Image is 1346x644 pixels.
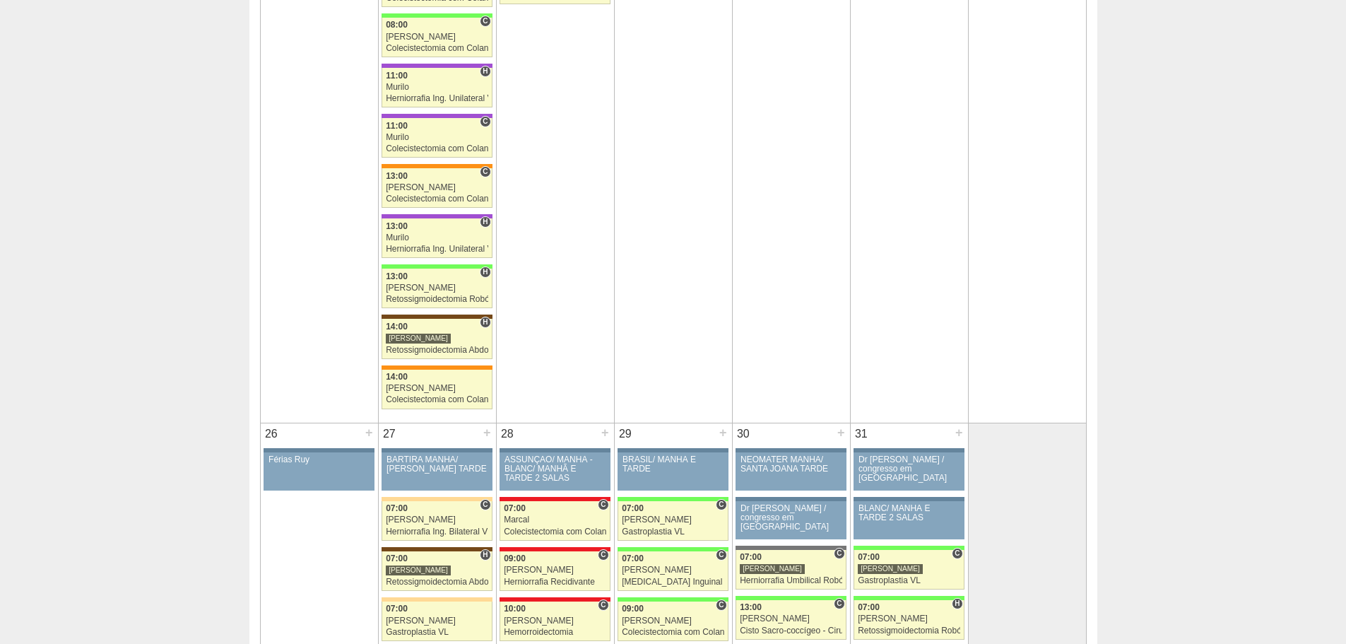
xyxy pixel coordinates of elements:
span: 07:00 [858,602,880,612]
span: Consultório [716,599,726,611]
span: 07:00 [504,503,526,513]
div: Gastroplastia VL [858,576,960,585]
div: + [835,423,847,442]
a: C 07:00 Marcal Colecistectomia com Colangiografia VL [500,501,610,541]
span: 07:00 [386,503,408,513]
span: Hospital [480,66,490,77]
div: Key: BP Paulista [736,546,846,550]
span: 14:00 [386,322,408,332]
div: [PERSON_NAME] [504,616,606,626]
div: Colecistectomia com Colangiografia VL [386,144,488,153]
div: Key: Brasil [736,596,846,600]
span: 11:00 [386,121,408,131]
span: Consultório [952,548,962,559]
a: C 10:00 [PERSON_NAME] Hemorroidectomia [500,602,610,641]
div: Key: Brasil [618,547,728,551]
span: Consultório [716,499,726,510]
div: Dr [PERSON_NAME] / congresso em [GEOGRAPHIC_DATA] [858,455,960,484]
div: [PERSON_NAME] [622,616,724,626]
a: H 14:00 [PERSON_NAME] Retossigmoidectomia Abdominal VL [382,319,492,358]
div: ASSUNÇÃO/ MANHÃ -BLANC/ MANHÃ E TARDE 2 SALAS [504,455,606,484]
div: [PERSON_NAME] [504,566,606,575]
span: 09:00 [504,554,526,563]
div: Retossigmoidectomia Robótica [386,295,488,304]
span: 07:00 [386,604,408,614]
div: Key: IFOR [382,64,492,68]
a: Dr [PERSON_NAME] / congresso em [GEOGRAPHIC_DATA] [736,501,846,539]
div: Key: Aviso [736,497,846,501]
div: + [717,423,729,442]
span: Consultório [480,166,490,177]
div: Retossigmoidectomia Abdominal VL [386,578,488,587]
a: C 13:00 [PERSON_NAME] Colecistectomia com Colangiografia VL [382,168,492,208]
span: Hospital [480,267,490,278]
span: 13:00 [386,171,408,181]
div: [PERSON_NAME] [622,515,724,525]
div: [PERSON_NAME] [386,283,488,293]
span: Consultório [834,548,844,559]
a: NEOMATER MANHÃ/ SANTA JOANA TARDE [736,452,846,491]
div: [PERSON_NAME] [740,563,805,574]
div: Cisto Sacro-coccígeo - Cirurgia [740,626,842,636]
span: 13:00 [386,271,408,281]
div: Herniorrafia Ing. Unilateral VL [386,94,488,103]
div: Key: Aviso [736,448,846,452]
div: Colecistectomia com Colangiografia VL [386,395,488,404]
div: Key: Brasil [854,546,964,550]
span: Hospital [480,317,490,328]
div: Gastroplastia VL [622,527,724,537]
span: 08:00 [386,20,408,30]
div: [PERSON_NAME] [386,565,451,575]
div: Herniorrafia Recidivante [504,578,606,587]
div: + [481,423,493,442]
div: Key: Assunção [500,497,610,501]
span: 07:00 [622,503,644,513]
div: Retossigmoidectomia Robótica [858,626,960,636]
div: 28 [497,423,519,445]
div: Gastroplastia VL [386,628,488,637]
div: [PERSON_NAME] [740,614,842,623]
div: Hemorroidectomia [504,628,606,637]
div: + [953,423,965,442]
div: Murilo [386,133,488,142]
span: 07:00 [622,554,644,563]
span: Hospital [480,549,490,561]
span: Consultório [480,116,490,127]
a: H 13:00 [PERSON_NAME] Retossigmoidectomia Robótica [382,269,492,308]
a: H 07:00 [PERSON_NAME] Retossigmoidectomia Robótica [854,600,964,640]
div: Key: Bartira [382,597,492,602]
div: Herniorrafia Ing. Unilateral VL [386,245,488,254]
div: Férias Ruy [268,455,370,464]
a: BLANC/ MANHÃ E TARDE 2 SALAS [854,501,964,539]
span: Hospital [480,216,490,228]
span: 14:00 [386,372,408,382]
a: C 13:00 [PERSON_NAME] Cisto Sacro-coccígeo - Cirurgia [736,600,846,640]
div: Key: Aviso [264,448,374,452]
div: Key: Aviso [854,448,964,452]
div: 30 [733,423,755,445]
div: 31 [851,423,873,445]
a: ASSUNÇÃO/ MANHÃ -BLANC/ MANHÃ E TARDE 2 SALAS [500,452,610,491]
div: [PERSON_NAME] [622,566,724,575]
a: 14:00 [PERSON_NAME] Colecistectomia com Colangiografia VL [382,370,492,409]
a: Dr [PERSON_NAME] / congresso em [GEOGRAPHIC_DATA] [854,452,964,491]
div: Key: IFOR [382,214,492,218]
span: 07:00 [740,552,762,562]
a: C 08:00 [PERSON_NAME] Colecistectomia com Colangiografia VL [382,18,492,57]
span: Consultório [834,598,844,609]
span: 07:00 [386,554,408,563]
a: H 07:00 [PERSON_NAME] Retossigmoidectomia Abdominal VL [382,551,492,591]
div: 27 [379,423,401,445]
span: 13:00 [740,602,762,612]
div: BARTIRA MANHÃ/ [PERSON_NAME] TARDE [386,455,488,474]
div: 26 [261,423,283,445]
div: Key: Brasil [618,597,728,602]
div: Key: Aviso [500,448,610,452]
span: 11:00 [386,71,408,81]
div: Key: São Luiz - SCS [382,365,492,370]
div: + [599,423,611,442]
div: [PERSON_NAME] [386,183,488,192]
div: [PERSON_NAME] [858,563,923,574]
a: BARTIRA MANHÃ/ [PERSON_NAME] TARDE [382,452,492,491]
span: 07:00 [858,552,880,562]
